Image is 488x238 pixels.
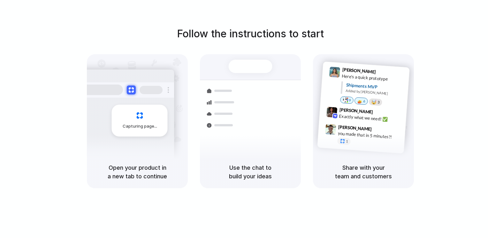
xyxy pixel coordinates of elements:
h5: Use the chat to build your ideas [208,163,293,181]
span: 9:41 AM [378,69,391,77]
span: 9 [349,98,351,102]
h5: Share with your team and customers [321,163,406,181]
span: [PERSON_NAME] [338,123,372,132]
span: 9:47 AM [374,126,387,134]
div: Exactly what we need! ✅ [339,113,403,123]
span: Capturing page [123,123,158,130]
h1: Follow the instructions to start [177,26,324,41]
span: 3 [377,100,380,104]
span: [PERSON_NAME] [342,66,376,75]
h5: Open your product in a new tab to continue [95,163,180,181]
div: you made that in 5 minutes?! [338,130,401,141]
span: 1 [346,140,348,143]
span: [PERSON_NAME] [339,106,373,115]
span: 6 [363,99,365,103]
span: 9:42 AM [375,109,388,117]
div: Here's a quick prototype [342,72,406,83]
div: Shipments MVP [346,81,405,92]
div: Added by [PERSON_NAME] [346,88,404,97]
div: 🤯 [371,100,377,104]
